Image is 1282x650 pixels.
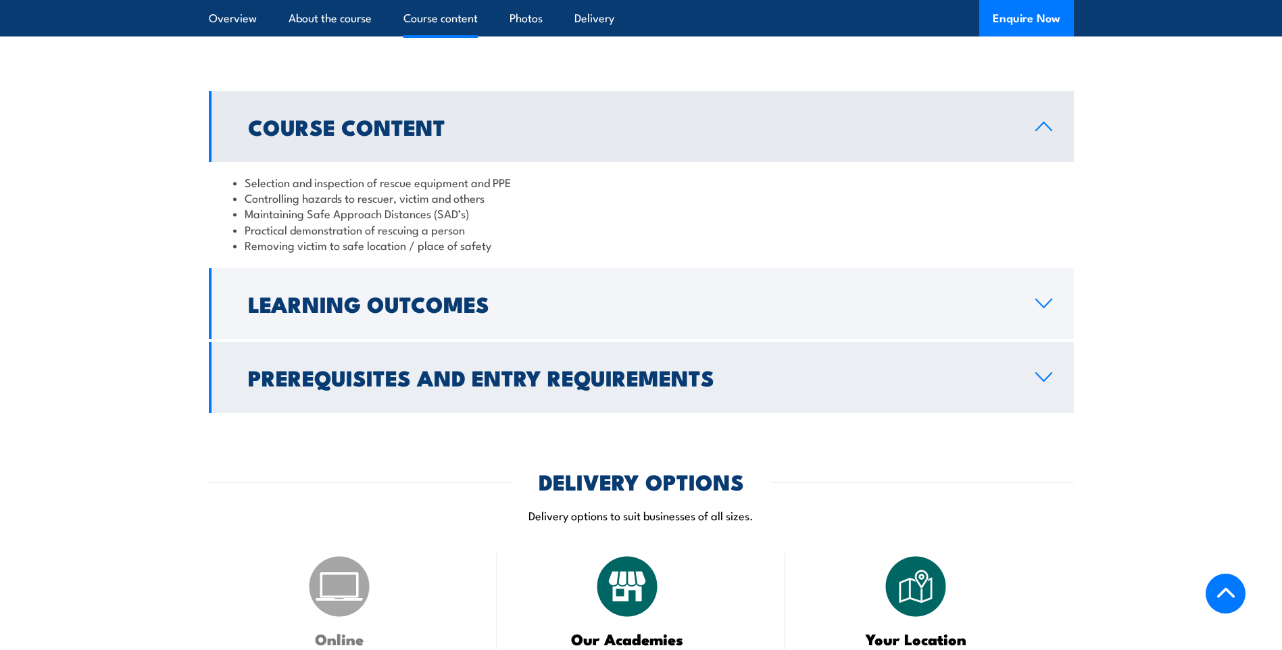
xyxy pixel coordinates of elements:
li: Practical demonstration of rescuing a person [233,222,1050,237]
h3: Your Location [819,631,1013,647]
h3: Online [243,631,437,647]
h2: Course Content [248,117,1014,136]
a: Course Content [209,91,1074,162]
h2: Learning Outcomes [248,294,1014,313]
li: Selection and inspection of rescue equipment and PPE [233,174,1050,190]
li: Maintaining Safe Approach Distances (SAD’s) [233,205,1050,221]
li: Removing victim to safe location / place of safety [233,237,1050,253]
p: Delivery options to suit businesses of all sizes. [209,507,1074,523]
a: Prerequisites and Entry Requirements [209,342,1074,413]
h3: Our Academies [531,631,724,647]
h2: Prerequisites and Entry Requirements [248,368,1014,386]
a: Learning Outcomes [209,268,1074,339]
h2: DELIVERY OPTIONS [539,472,744,491]
li: Controlling hazards to rescuer, victim and others [233,190,1050,205]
